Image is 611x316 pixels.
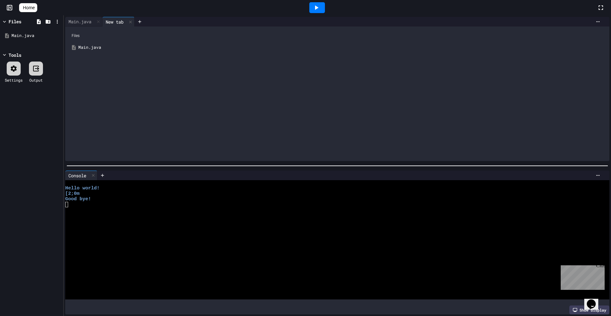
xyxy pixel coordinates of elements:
div: Output [29,77,43,83]
div: Console [65,171,97,180]
div: Settings [5,77,23,83]
span: Hello world! [65,186,100,191]
span: Good bye! [65,196,91,202]
div: Console [65,172,89,179]
div: Main.java [65,18,95,25]
div: Main.java [11,33,61,39]
div: Files [9,18,21,25]
div: Files [68,30,606,42]
div: Main.java [65,17,102,26]
span: [2;0m [65,191,80,196]
iframe: chat widget [558,263,605,290]
div: Chat with us now!Close [3,3,44,40]
div: Show display [569,305,609,314]
div: Main.java [78,44,606,51]
div: New tab [102,17,135,26]
div: Tools [9,52,21,58]
a: Home [19,3,37,12]
span: Home [23,4,35,11]
iframe: chat widget [584,290,605,310]
div: New tab [102,18,127,25]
